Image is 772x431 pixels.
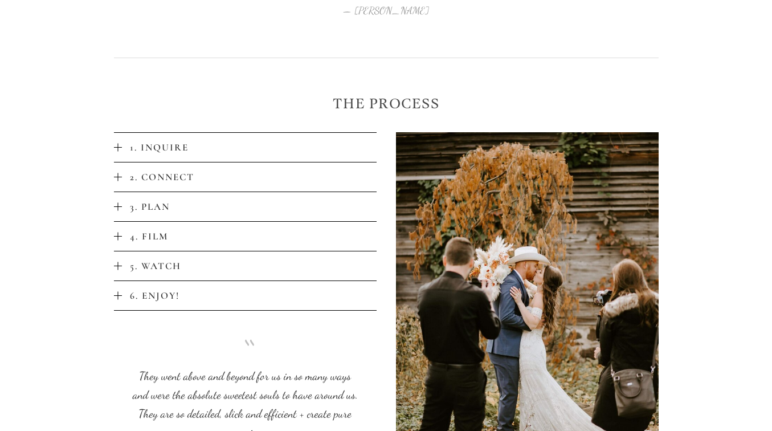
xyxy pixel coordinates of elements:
[114,133,377,162] button: 1. Inquire
[122,260,377,272] span: 5. Watch
[114,162,377,192] button: 2. Connect
[122,201,377,213] span: 3. Plan
[122,230,377,242] span: 4. Film
[114,281,377,310] button: 6. Enjoy!
[114,222,377,251] button: 4. Film
[122,171,377,183] span: 2. Connect
[114,96,659,113] h2: The Process
[122,290,377,302] span: 6. Enjoy!
[122,141,377,153] span: 1. Inquire
[132,348,358,367] span: “
[114,251,377,280] button: 5. Watch
[114,192,377,221] button: 3. Plan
